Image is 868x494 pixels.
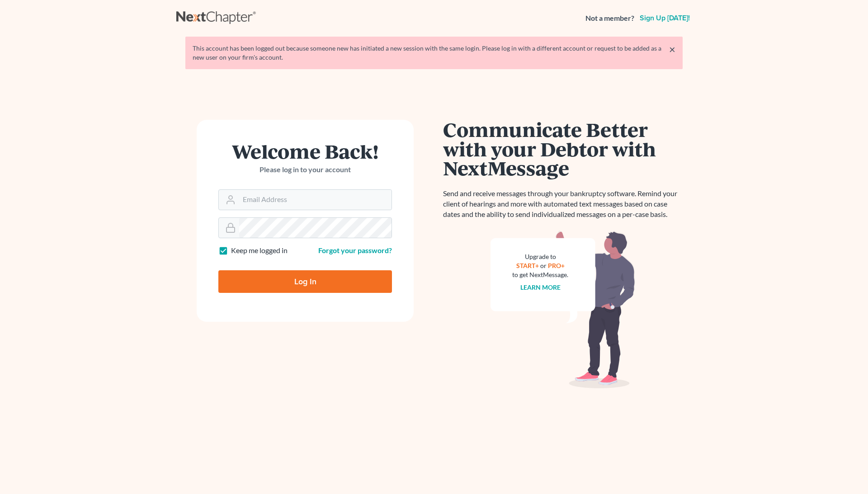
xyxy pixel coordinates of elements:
[231,245,288,256] label: Keep me logged in
[512,252,568,261] div: Upgrade to
[218,165,392,175] p: Please log in to your account
[491,231,635,389] img: nextmessage_bg-59042aed3d76b12b5cd301f8e5b87938c9018125f34e5fa2b7a6b67550977c72.svg
[218,141,392,161] h1: Welcome Back!
[520,283,561,291] a: Learn more
[540,262,547,269] span: or
[585,13,634,24] strong: Not a member?
[318,246,392,254] a: Forgot your password?
[443,120,683,178] h1: Communicate Better with your Debtor with NextMessage
[638,14,692,22] a: Sign up [DATE]!
[512,270,568,279] div: to get NextMessage.
[239,190,392,210] input: Email Address
[218,270,392,293] input: Log In
[516,262,539,269] a: START+
[548,262,565,269] a: PRO+
[443,188,683,220] p: Send and receive messages through your bankruptcy software. Remind your client of hearings and mo...
[669,44,675,55] a: ×
[193,44,675,62] div: This account has been logged out because someone new has initiated a new session with the same lo...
